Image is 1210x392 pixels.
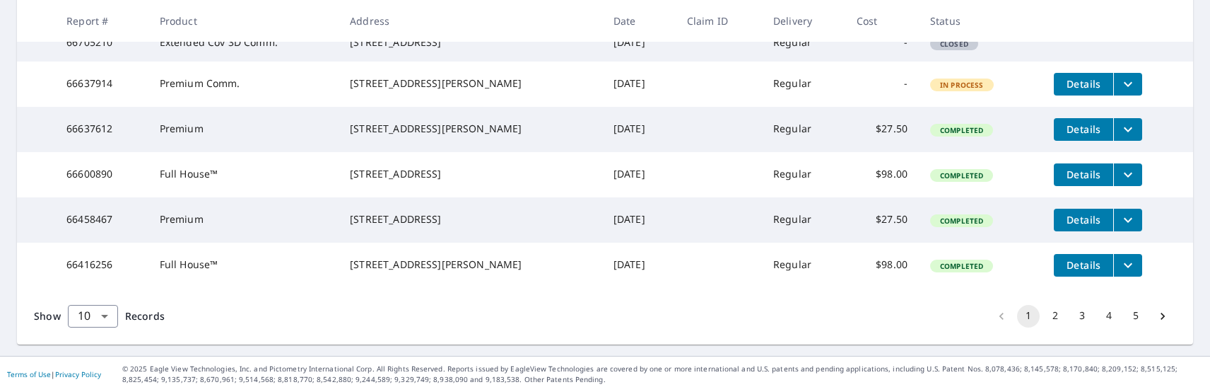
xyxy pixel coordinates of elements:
[932,80,992,90] span: In Process
[55,197,148,243] td: 66458467
[55,152,148,197] td: 66600890
[350,35,591,50] div: [STREET_ADDRESS]
[1054,254,1113,277] button: detailsBtn-66416256
[68,296,118,336] div: 10
[148,152,339,197] td: Full House™
[148,24,339,61] td: Extended Cov 3D Comm.
[932,261,992,271] span: Completed
[1113,209,1142,231] button: filesDropdownBtn-66458467
[148,197,339,243] td: Premium
[1054,209,1113,231] button: detailsBtn-66458467
[7,369,51,379] a: Terms of Use
[1124,305,1147,328] button: Go to page 5
[350,122,591,136] div: [STREET_ADDRESS][PERSON_NAME]
[122,364,1203,385] p: © 2025 Eagle View Technologies, Inc. and Pictometry International Corp. All Rights Reserved. Repo...
[55,24,148,61] td: 66705210
[1113,73,1142,96] button: filesDropdownBtn-66637914
[845,152,919,197] td: $98.00
[350,212,591,226] div: [STREET_ADDRESS]
[125,309,165,323] span: Records
[1151,305,1174,328] button: Go to next page
[1062,258,1105,272] span: Details
[932,216,992,226] span: Completed
[1113,254,1142,277] button: filesDropdownBtn-66416256
[350,167,591,181] div: [STREET_ADDRESS]
[845,62,919,107] td: -
[762,197,845,243] td: Regular
[1062,168,1105,181] span: Details
[1113,118,1142,141] button: filesDropdownBtn-66637612
[762,107,845,152] td: Regular
[1044,305,1067,328] button: Go to page 2
[55,107,148,152] td: 66637612
[1062,213,1105,226] span: Details
[1062,122,1105,136] span: Details
[602,243,676,288] td: [DATE]
[1054,73,1113,96] button: detailsBtn-66637914
[1054,118,1113,141] button: detailsBtn-66637612
[762,24,845,61] td: Regular
[845,107,919,152] td: $27.50
[350,258,591,272] div: [STREET_ADDRESS][PERSON_NAME]
[932,171,992,180] span: Completed
[602,107,676,152] td: [DATE]
[762,152,845,197] td: Regular
[1017,305,1040,328] button: page 1
[55,243,148,288] td: 66416256
[68,305,118,328] div: Show 10 records
[602,62,676,107] td: [DATE]
[932,125,992,135] span: Completed
[1098,305,1120,328] button: Go to page 4
[845,243,919,288] td: $98.00
[988,305,1176,328] nav: pagination navigation
[7,370,101,379] p: |
[602,24,676,61] td: [DATE]
[932,39,977,49] span: Closed
[762,62,845,107] td: Regular
[55,369,101,379] a: Privacy Policy
[1113,163,1142,186] button: filesDropdownBtn-66600890
[762,243,845,288] td: Regular
[845,24,919,61] td: -
[602,197,676,243] td: [DATE]
[148,243,339,288] td: Full House™
[1054,163,1113,186] button: detailsBtn-66600890
[34,309,61,323] span: Show
[350,76,591,91] div: [STREET_ADDRESS][PERSON_NAME]
[1071,305,1093,328] button: Go to page 3
[55,62,148,107] td: 66637914
[148,107,339,152] td: Premium
[148,62,339,107] td: Premium Comm.
[1062,77,1105,91] span: Details
[845,197,919,243] td: $27.50
[602,152,676,197] td: [DATE]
